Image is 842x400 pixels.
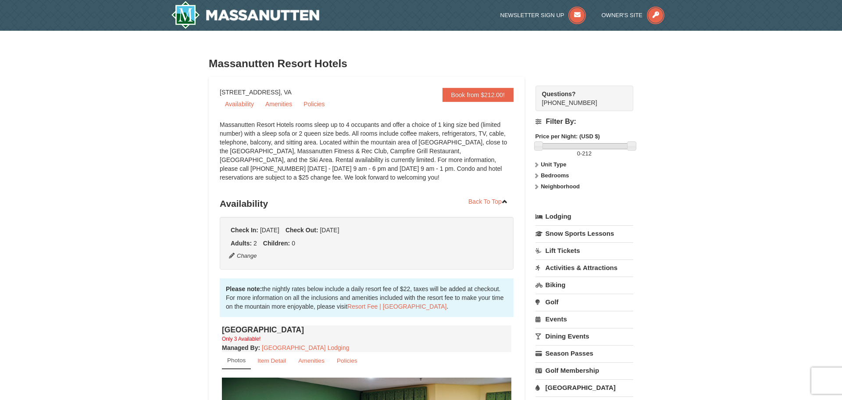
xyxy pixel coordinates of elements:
a: Snow Sports Lessons [535,225,633,241]
span: 212 [582,150,592,157]
a: Owner's Site [602,12,665,18]
small: Photos [227,357,246,364]
a: [GEOGRAPHIC_DATA] Lodging [262,344,349,351]
span: [DATE] [260,227,279,234]
img: Massanutten Resort Logo [171,1,319,29]
h3: Availability [220,195,514,213]
a: Amenities [293,352,330,369]
strong: : [222,344,260,351]
strong: Unit Type [541,161,566,168]
a: Massanutten Resort [171,1,319,29]
a: Amenities [260,97,297,111]
strong: Neighborhood [541,183,580,190]
strong: Please note: [226,285,262,292]
a: Photos [222,352,251,369]
a: Back To Top [463,195,514,208]
a: Availability [220,97,259,111]
h3: Massanutten Resort Hotels [209,55,633,72]
a: Season Passes [535,345,633,361]
strong: Check In: [231,227,258,234]
div: the nightly rates below include a daily resort fee of $22, taxes will be added at checkout. For m... [220,278,514,317]
span: 0 [577,150,580,157]
small: Only 3 Available! [222,336,260,342]
a: Lift Tickets [535,242,633,259]
span: 0 [292,240,295,247]
a: Newsletter Sign Up [500,12,586,18]
strong: Check Out: [285,227,318,234]
span: Managed By [222,344,258,351]
a: Policies [298,97,330,111]
a: Biking [535,277,633,293]
a: Golf Membership [535,362,633,378]
label: - [535,149,633,158]
a: Item Detail [252,352,292,369]
a: Activities & Attractions [535,259,633,276]
small: Item Detail [257,357,286,364]
a: [GEOGRAPHIC_DATA] [535,379,633,396]
small: Amenities [298,357,325,364]
span: Owner's Site [602,12,643,18]
span: [PHONE_NUMBER] [542,90,617,106]
strong: Adults: [231,240,252,247]
strong: Questions? [542,90,576,97]
a: Resort Fee | [GEOGRAPHIC_DATA] [347,303,446,310]
strong: Price per Night: (USD $) [535,133,600,140]
strong: Bedrooms [541,172,569,179]
button: Change [228,251,257,261]
a: Golf [535,294,633,310]
span: [DATE] [320,227,339,234]
a: Events [535,311,633,327]
div: Massanutten Resort Hotels rooms sleep up to 4 occupants and offer a choice of 1 king size bed (li... [220,120,514,191]
a: Dining Events [535,328,633,344]
span: Newsletter Sign Up [500,12,564,18]
small: Policies [337,357,357,364]
h4: Filter By: [535,118,633,126]
a: Book from $212.00! [442,88,514,102]
a: Lodging [535,209,633,224]
span: 2 [253,240,257,247]
h4: [GEOGRAPHIC_DATA] [222,325,511,334]
strong: Children: [263,240,290,247]
a: Policies [331,352,363,369]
